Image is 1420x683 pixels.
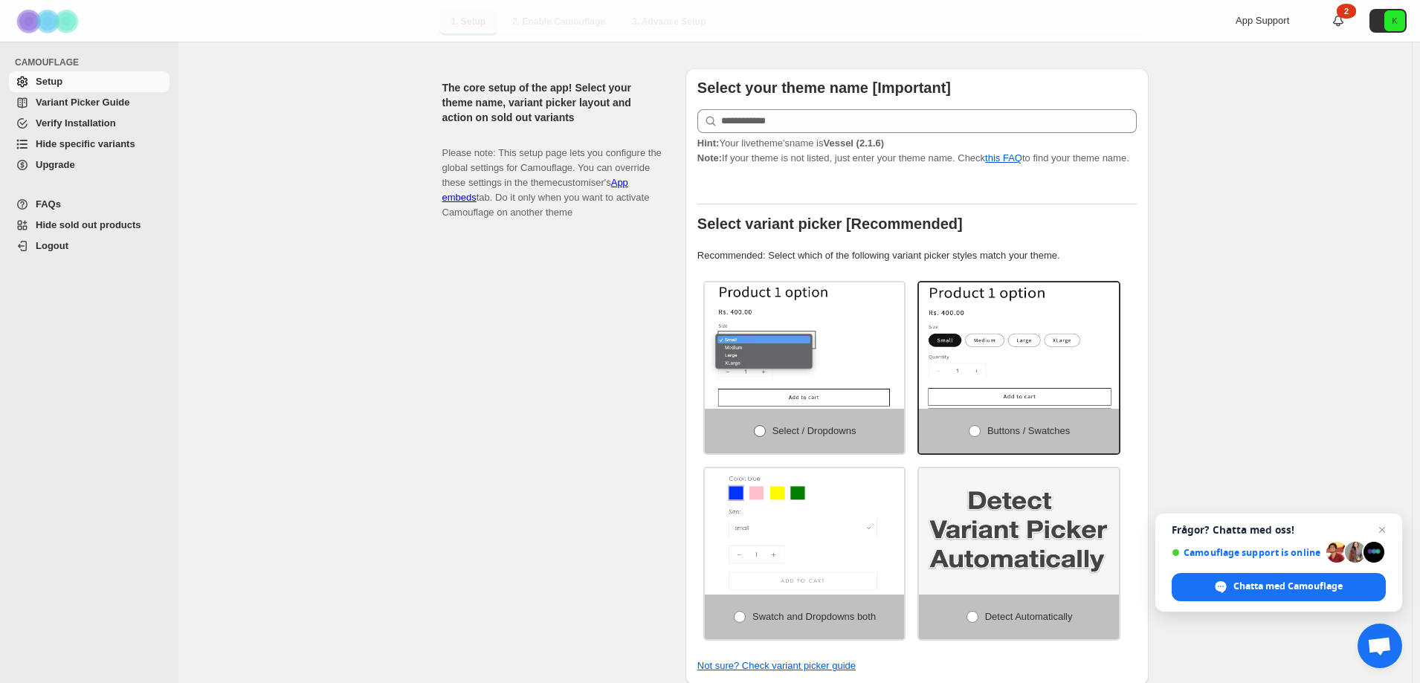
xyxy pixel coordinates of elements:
span: Verify Installation [36,117,116,129]
img: Camouflage [12,1,86,42]
span: FAQs [36,198,61,210]
span: Avatar with initials K [1384,10,1405,31]
span: Chatta med Camouflage [1233,580,1343,593]
text: K [1392,16,1398,25]
a: Hide sold out products [9,215,170,236]
span: Detect Automatically [985,611,1073,622]
span: App Support [1236,15,1289,26]
span: Select / Dropdowns [772,425,856,436]
button: Avatar with initials K [1369,9,1407,33]
span: Buttons / Swatches [987,425,1070,436]
strong: Vessel (2.1.6) [823,137,884,149]
span: Hide specific variants [36,138,135,149]
a: Verify Installation [9,113,170,134]
a: 2 [1331,13,1346,28]
h2: The core setup of the app! Select your theme name, variant picker layout and action on sold out v... [442,80,662,125]
div: Öppna chatt [1358,624,1402,668]
div: Chatta med Camouflage [1172,573,1386,601]
a: Not sure? Check variant picker guide [697,660,856,671]
img: Detect Automatically [919,468,1119,595]
span: Stäng chatt [1373,521,1391,539]
p: If your theme is not listed, just enter your theme name. Check to find your theme name. [697,136,1137,166]
img: Swatch and Dropdowns both [705,468,905,595]
p: Recommended: Select which of the following variant picker styles match your theme. [697,248,1137,263]
strong: Note: [697,152,722,164]
span: Setup [36,76,62,87]
span: Hide sold out products [36,219,141,230]
a: this FAQ [985,152,1022,164]
strong: Hint: [697,137,720,149]
a: Logout [9,236,170,256]
div: 2 [1337,4,1356,19]
a: Hide specific variants [9,134,170,155]
a: Setup [9,71,170,92]
span: Swatch and Dropdowns both [752,611,876,622]
b: Select your theme name [Important] [697,80,951,96]
a: FAQs [9,194,170,215]
span: Frågor? Chatta med oss! [1172,524,1386,536]
img: Select / Dropdowns [705,282,905,409]
p: Please note: This setup page lets you configure the global settings for Camouflage. You can overr... [442,131,662,220]
span: Your live theme's name is [697,137,884,149]
span: Upgrade [36,159,75,170]
a: Upgrade [9,155,170,175]
img: Buttons / Swatches [919,282,1119,409]
span: CAMOUFLAGE [15,56,171,68]
span: Camouflage support is online [1172,547,1321,558]
b: Select variant picker [Recommended] [697,216,963,232]
a: Variant Picker Guide [9,92,170,113]
span: Variant Picker Guide [36,97,129,108]
span: Logout [36,240,68,251]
